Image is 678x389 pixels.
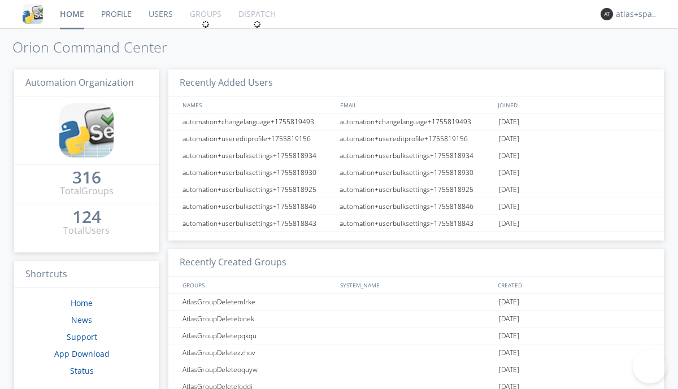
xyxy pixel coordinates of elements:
[59,103,114,158] img: cddb5a64eb264b2086981ab96f4c1ba7
[180,147,336,164] div: automation+userbulksettings+1755818934
[168,311,664,327] a: AtlasGroupDeletebinek[DATE]
[499,344,519,361] span: [DATE]
[180,327,336,344] div: AtlasGroupDeletepqkqu
[499,181,519,198] span: [DATE]
[168,198,664,215] a: automation+userbulksettings+1755818846automation+userbulksettings+1755818846[DATE]
[70,365,94,376] a: Status
[168,294,664,311] a: AtlasGroupDeletemlrke[DATE]
[168,327,664,344] a: AtlasGroupDeletepqkqu[DATE]
[168,164,664,181] a: automation+userbulksettings+1755818930automation+userbulksettings+1755818930[DATE]
[337,130,496,147] div: automation+usereditprofile+1755819156
[495,97,653,113] div: JOINED
[14,261,159,289] h3: Shortcuts
[180,97,334,113] div: NAMES
[168,113,664,130] a: automation+changelanguage+1755819493automation+changelanguage+1755819493[DATE]
[499,311,519,327] span: [DATE]
[67,331,97,342] a: Support
[180,294,336,310] div: AtlasGroupDeletemlrke
[499,113,519,130] span: [DATE]
[253,20,261,28] img: spin.svg
[337,97,495,113] div: EMAIL
[168,344,664,361] a: AtlasGroupDeletezzhov[DATE]
[54,348,110,359] a: App Download
[72,172,101,185] a: 316
[337,181,496,198] div: automation+userbulksettings+1755818925
[499,164,519,181] span: [DATE]
[180,344,336,361] div: AtlasGroupDeletezzhov
[72,211,101,224] a: 124
[168,69,664,97] h3: Recently Added Users
[168,181,664,198] a: automation+userbulksettings+1755818925automation+userbulksettings+1755818925[DATE]
[168,361,664,378] a: AtlasGroupDeleteoquyw[DATE]
[499,361,519,378] span: [DATE]
[71,314,92,325] a: News
[499,294,519,311] span: [DATE]
[337,198,496,215] div: automation+userbulksettings+1755818846
[180,164,336,181] div: automation+userbulksettings+1755818930
[499,215,519,232] span: [DATE]
[499,147,519,164] span: [DATE]
[168,249,664,277] h3: Recently Created Groups
[633,349,667,383] iframe: Toggle Customer Support
[60,185,114,198] div: Total Groups
[337,164,496,181] div: automation+userbulksettings+1755818930
[337,215,496,231] div: automation+userbulksettings+1755818843
[499,130,519,147] span: [DATE]
[337,113,496,130] div: automation+changelanguage+1755819493
[180,198,336,215] div: automation+userbulksettings+1755818846
[180,361,336,378] div: AtlasGroupDeleteoquyw
[499,327,519,344] span: [DATE]
[180,113,336,130] div: automation+changelanguage+1755819493
[23,4,43,24] img: cddb5a64eb264b2086981ab96f4c1ba7
[601,8,613,20] img: 373638.png
[495,277,653,293] div: CREATED
[63,224,110,237] div: Total Users
[72,172,101,183] div: 316
[168,215,664,232] a: automation+userbulksettings+1755818843automation+userbulksettings+1755818843[DATE]
[337,147,496,164] div: automation+userbulksettings+1755818934
[168,147,664,164] a: automation+userbulksettings+1755818934automation+userbulksettings+1755818934[DATE]
[168,130,664,147] a: automation+usereditprofile+1755819156automation+usereditprofile+1755819156[DATE]
[180,311,336,327] div: AtlasGroupDeletebinek
[499,198,519,215] span: [DATE]
[25,76,134,89] span: Automation Organization
[180,181,336,198] div: automation+userbulksettings+1755818925
[337,277,495,293] div: SYSTEM_NAME
[180,130,336,147] div: automation+usereditprofile+1755819156
[202,20,210,28] img: spin.svg
[72,211,101,222] div: 124
[180,277,334,293] div: GROUPS
[180,215,336,231] div: automation+userbulksettings+1755818843
[71,298,93,308] a: Home
[616,8,658,20] div: atlas+spanish0002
